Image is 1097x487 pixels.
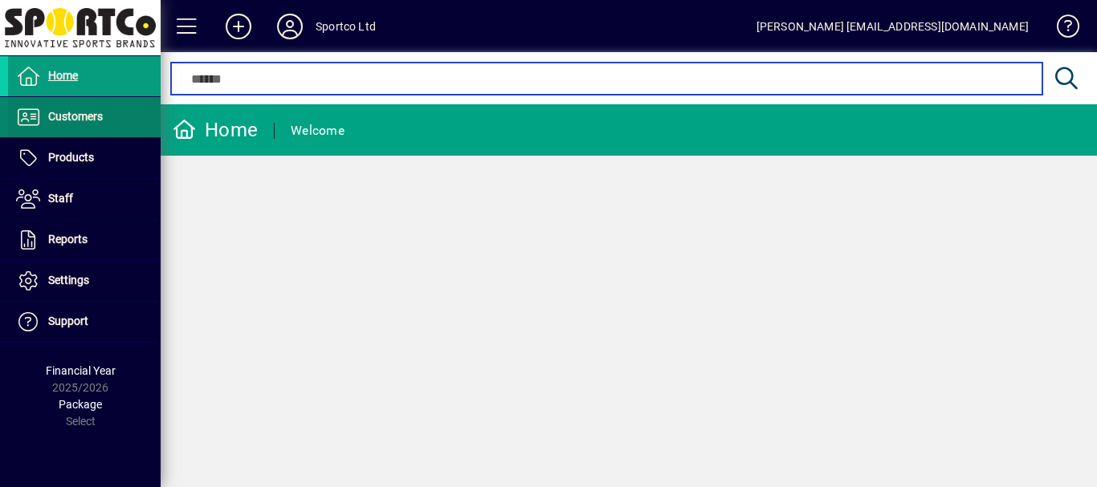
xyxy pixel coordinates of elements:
a: Staff [8,179,161,219]
span: Home [48,69,78,82]
div: [PERSON_NAME] [EMAIL_ADDRESS][DOMAIN_NAME] [756,14,1029,39]
span: Settings [48,274,89,286]
a: Reports [8,220,161,260]
div: Welcome [291,118,345,144]
button: Profile [264,12,316,41]
div: Sportco Ltd [316,14,376,39]
a: Settings [8,261,161,301]
span: Package [59,398,102,411]
a: Customers [8,97,161,137]
div: Home [173,117,258,143]
button: Add [213,12,264,41]
a: Products [8,138,161,178]
span: Reports [48,233,88,246]
span: Products [48,151,94,164]
span: Support [48,315,88,327]
span: Staff [48,192,73,205]
a: Knowledge Base [1045,3,1077,55]
a: Support [8,302,161,342]
span: Financial Year [46,364,116,377]
span: Customers [48,110,103,123]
